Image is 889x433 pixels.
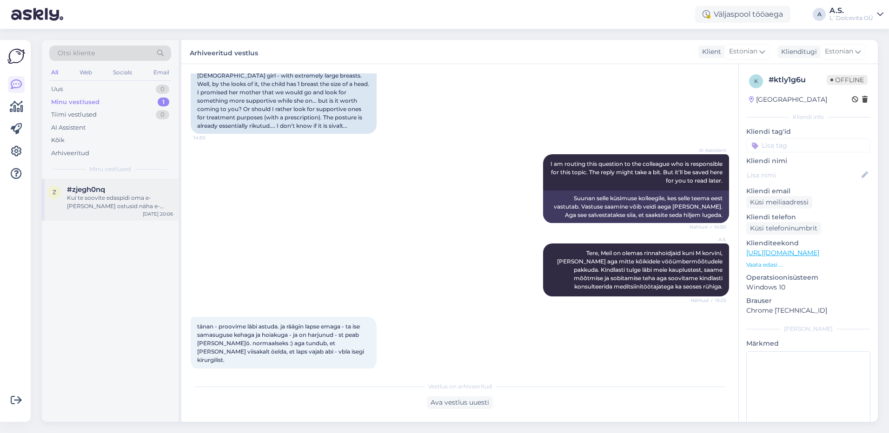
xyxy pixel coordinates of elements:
a: [URL][DOMAIN_NAME] [746,249,819,257]
label: Arhiveeritud vestlus [190,46,258,58]
span: Otsi kliente [58,48,95,58]
span: Nähtud ✓ 14:50 [690,223,726,230]
span: Nähtud ✓ 15:25 [690,297,726,304]
div: Arhiveeritud [51,149,89,158]
div: A [813,8,826,21]
div: [GEOGRAPHIC_DATA] [749,95,827,105]
p: Vaata edasi ... [746,261,870,269]
span: Estonian [825,46,853,57]
span: Estonian [729,46,757,57]
div: Väljaspool tööaega [695,6,790,23]
span: Offline [827,75,868,85]
input: Lisa nimi [747,170,860,180]
div: Socials [111,66,134,79]
div: 1 [158,98,169,107]
div: Ava vestlus uuesti [427,396,493,409]
span: Minu vestlused [89,165,131,173]
img: Askly Logo [7,47,25,65]
span: Vestlus on arhiveeritud [428,382,492,391]
div: # ktly1g6u [769,74,827,85]
p: Kliendi nimi [746,156,870,166]
div: Kliendi info [746,113,870,121]
p: Märkmed [746,339,870,348]
div: 0 [156,85,169,94]
span: AI Assistent [691,147,726,154]
div: Minu vestlused [51,98,100,107]
p: Kliendi tag'id [746,127,870,137]
div: L´Dolcevita OÜ [829,14,873,22]
span: z [53,189,56,196]
div: Suunan selle küsimuse kolleegile, kes selle teema eest vastutab. Vastuse saamine võib veidi aega ... [543,190,729,223]
div: All [49,66,60,79]
span: #zjegh0nq [67,185,105,194]
a: A.S.L´Dolcevita OÜ [829,7,883,22]
p: Chrome [TECHNICAL_ID] [746,306,870,315]
div: Uus [51,85,63,94]
p: Operatsioonisüsteem [746,273,870,282]
div: Küsi telefoninumbrit [746,222,821,235]
div: Kõik [51,136,65,145]
input: Lisa tag [746,138,870,152]
p: Windows 10 [746,282,870,292]
div: A.S. [829,7,873,14]
div: AI Assistent [51,123,86,132]
span: 14:50 [193,134,228,141]
div: Klient [698,47,721,57]
div: Email [152,66,171,79]
div: [PERSON_NAME] [746,325,870,333]
div: [DATE] 20:06 [143,210,173,217]
p: Klienditeekond [746,238,870,248]
div: Next concern - a tiny (chest circumference max 75cm) [DEMOGRAPHIC_DATA] girl - with extremely lar... [191,59,377,134]
div: 0 [156,110,169,119]
div: Web [78,66,94,79]
div: Küsi meiliaadressi [746,196,812,209]
div: Klienditugi [777,47,817,57]
span: k [754,78,758,85]
span: Tere, Meil on olemas rinnahoidjaid kuni M korvini, [PERSON_NAME] aga mitte kõikidele vööümbermõõt... [557,249,724,290]
p: Kliendi telefon [746,212,870,222]
span: I am routing this question to the colleague who is responsible for this topic. The reply might ta... [551,160,724,184]
div: Kui te soovite edaspidi oma e-[PERSON_NAME] ostusid näha e-[PERSON_NAME] konto alt siis tuleks re... [67,194,173,210]
span: tänan - proovime läbi astuda. ja räägin lapse emaga - ta ise samasuguse kehaga ja hoiakuga - ja o... [197,323,365,363]
p: Kliendi email [746,186,870,196]
span: A.S. [691,236,726,243]
div: Tiimi vestlused [51,110,97,119]
p: Brauser [746,296,870,306]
